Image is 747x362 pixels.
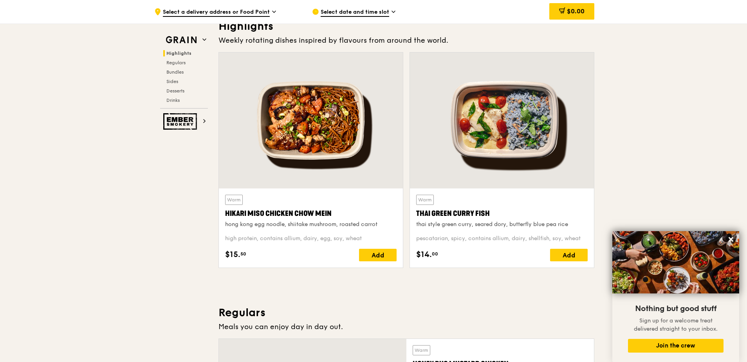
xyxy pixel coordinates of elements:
[225,208,397,219] div: Hikari Miso Chicken Chow Mein
[163,8,270,17] span: Select a delivery address or Food Point
[550,249,588,261] div: Add
[359,249,397,261] div: Add
[166,79,178,84] span: Sides
[432,251,438,257] span: 00
[725,233,737,246] button: Close
[321,8,389,17] span: Select date and time slot
[567,7,585,15] span: $0.00
[634,317,718,332] span: Sign up for a welcome treat delivered straight to your inbox.
[163,33,199,47] img: Grain web logo
[218,306,594,320] h3: Regulars
[240,251,246,257] span: 50
[416,208,588,219] div: Thai Green Curry Fish
[413,345,430,355] div: Warm
[166,88,184,94] span: Desserts
[635,304,716,313] span: Nothing but good stuff
[163,113,199,130] img: Ember Smokery web logo
[416,249,432,261] span: $14.
[218,19,594,33] h3: Highlights
[416,195,434,205] div: Warm
[166,69,184,75] span: Bundles
[416,235,588,243] div: pescatarian, spicy, contains allium, dairy, shellfish, soy, wheat
[166,60,186,65] span: Regulars
[225,235,397,243] div: high protein, contains allium, dairy, egg, soy, wheat
[218,321,594,332] div: Meals you can enjoy day in day out.
[225,249,240,261] span: $15.
[416,221,588,228] div: thai style green curry, seared dory, butterfly blue pea rice
[166,98,180,103] span: Drinks
[166,51,191,56] span: Highlights
[612,231,739,293] img: DSC07876-Edit02-Large.jpeg
[218,35,594,46] div: Weekly rotating dishes inspired by flavours from around the world.
[225,221,397,228] div: hong kong egg noodle, shiitake mushroom, roasted carrot
[628,339,724,353] button: Join the crew
[225,195,243,205] div: Warm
